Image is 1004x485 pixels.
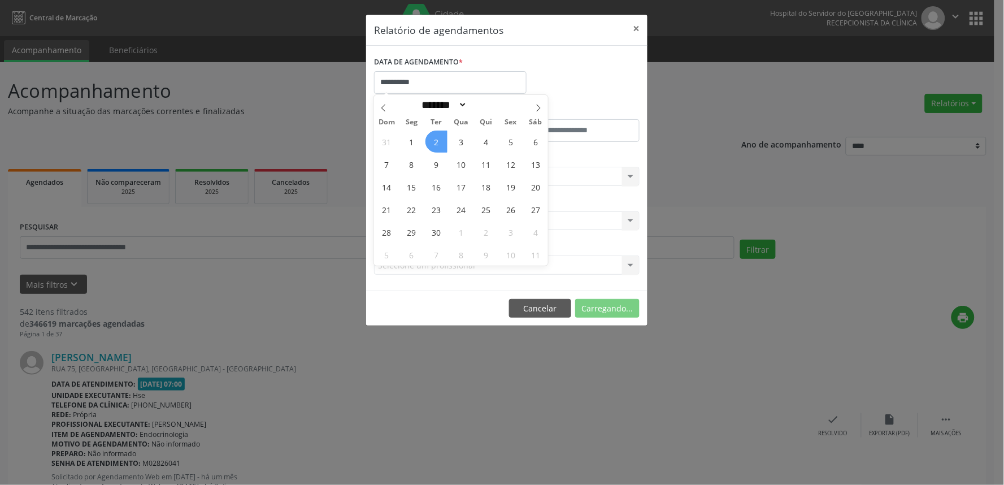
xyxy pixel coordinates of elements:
span: Setembro 2, 2025 [425,131,447,153]
span: Setembro 21, 2025 [376,198,398,220]
span: Setembro 25, 2025 [475,198,497,220]
span: Outubro 5, 2025 [376,244,398,266]
span: Setembro 6, 2025 [525,131,547,153]
span: Setembro 10, 2025 [450,153,472,175]
button: Close [625,15,647,42]
span: Setembro 15, 2025 [401,176,423,198]
span: Setembro 9, 2025 [425,153,447,175]
span: Setembro 17, 2025 [450,176,472,198]
span: Setembro 12, 2025 [500,153,522,175]
span: Setembro 13, 2025 [525,153,547,175]
span: Sáb [523,119,548,126]
span: Setembro 16, 2025 [425,176,447,198]
span: Seg [399,119,424,126]
span: Setembro 23, 2025 [425,198,447,220]
span: Outubro 2, 2025 [475,221,497,243]
span: Setembro 20, 2025 [525,176,547,198]
span: Setembro 5, 2025 [500,131,522,153]
span: Setembro 26, 2025 [500,198,522,220]
span: Setembro 19, 2025 [500,176,522,198]
span: Outubro 10, 2025 [500,244,522,266]
span: Outubro 6, 2025 [401,244,423,266]
label: DATA DE AGENDAMENTO [374,54,463,71]
span: Outubro 4, 2025 [525,221,547,243]
span: Setembro 3, 2025 [450,131,472,153]
span: Dom [374,119,399,126]
span: Sex [498,119,523,126]
span: Outubro 11, 2025 [525,244,547,266]
span: Outubro 9, 2025 [475,244,497,266]
span: Setembro 14, 2025 [376,176,398,198]
button: Carregando... [575,299,640,318]
span: Setembro 29, 2025 [401,221,423,243]
span: Setembro 7, 2025 [376,153,398,175]
span: Setembro 8, 2025 [401,153,423,175]
span: Setembro 27, 2025 [525,198,547,220]
span: Ter [424,119,449,126]
span: Setembro 28, 2025 [376,221,398,243]
span: Outubro 1, 2025 [450,221,472,243]
span: Agosto 31, 2025 [376,131,398,153]
span: Setembro 1, 2025 [401,131,423,153]
input: Year [467,99,505,111]
button: Cancelar [509,299,571,318]
span: Setembro 18, 2025 [475,176,497,198]
span: Setembro 11, 2025 [475,153,497,175]
h5: Relatório de agendamentos [374,23,503,37]
select: Month [418,99,468,111]
span: Qua [449,119,473,126]
span: Outubro 8, 2025 [450,244,472,266]
span: Setembro 30, 2025 [425,221,447,243]
span: Setembro 22, 2025 [401,198,423,220]
span: Qui [473,119,498,126]
label: ATÉ [510,102,640,119]
span: Outubro 7, 2025 [425,244,447,266]
span: Setembro 4, 2025 [475,131,497,153]
span: Outubro 3, 2025 [500,221,522,243]
span: Setembro 24, 2025 [450,198,472,220]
